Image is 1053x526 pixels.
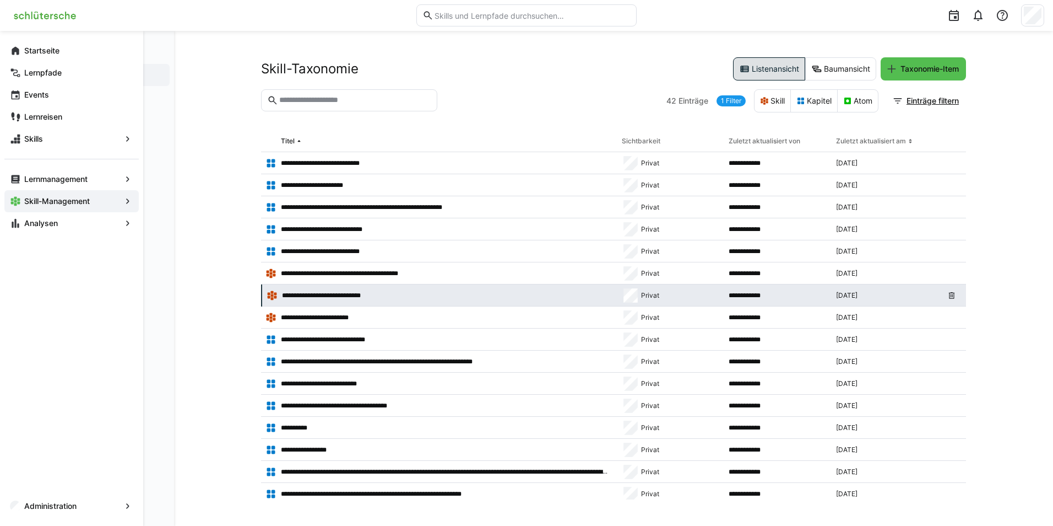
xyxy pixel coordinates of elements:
[836,159,857,168] span: [DATE]
[881,57,966,80] button: Taxonomie-Item
[837,89,878,112] eds-button-option: Atom
[622,137,660,146] div: Sichtbarkeit
[641,490,659,498] span: Privat
[641,247,659,256] span: Privat
[836,269,857,278] span: [DATE]
[836,181,857,190] span: [DATE]
[641,357,659,366] span: Privat
[899,63,960,74] span: Taxonomie-Item
[836,291,857,300] span: [DATE]
[836,357,857,366] span: [DATE]
[836,401,857,410] span: [DATE]
[261,61,359,77] h2: Skill-Taxonomie
[641,181,659,190] span: Privat
[641,446,659,454] span: Privat
[281,137,295,146] div: Titel
[433,10,631,20] input: Skills und Lernpfade durchsuchen…
[641,468,659,476] span: Privat
[641,291,659,300] span: Privat
[641,269,659,278] span: Privat
[641,313,659,322] span: Privat
[729,137,800,146] div: Zuletzt aktualisiert von
[666,95,676,106] span: 42
[836,468,857,476] span: [DATE]
[836,423,857,432] span: [DATE]
[836,203,857,212] span: [DATE]
[836,335,857,344] span: [DATE]
[836,225,857,234] span: [DATE]
[836,446,857,454] span: [DATE]
[679,95,708,106] span: Einträge
[836,379,857,388] span: [DATE]
[754,89,791,112] eds-button-option: Skill
[641,225,659,234] span: Privat
[717,95,746,106] a: 1 Filter
[641,335,659,344] span: Privat
[641,401,659,410] span: Privat
[805,57,876,80] eds-button-option: Baumansicht
[641,423,659,432] span: Privat
[790,89,838,112] eds-button-option: Kapitel
[887,90,966,112] button: Einträge filtern
[836,247,857,256] span: [DATE]
[641,203,659,212] span: Privat
[641,159,659,168] span: Privat
[905,95,960,106] span: Einträge filtern
[836,490,857,498] span: [DATE]
[641,379,659,388] span: Privat
[836,313,857,322] span: [DATE]
[836,137,906,146] div: Zuletzt aktualisiert am
[733,57,805,80] eds-button-option: Listenansicht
